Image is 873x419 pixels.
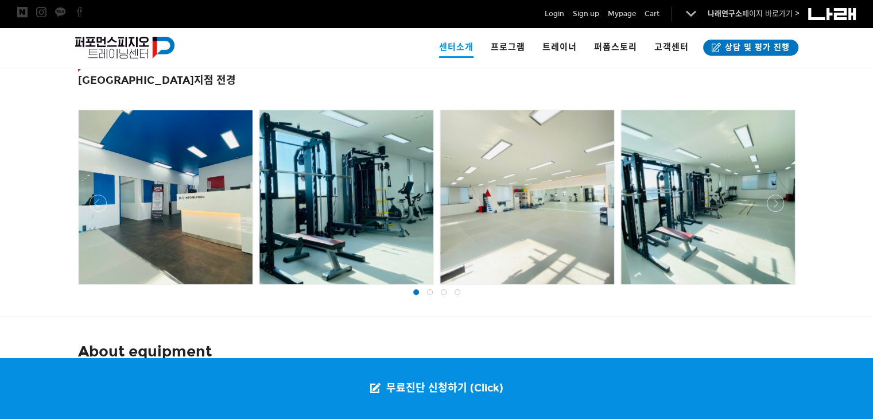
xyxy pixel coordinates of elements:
a: 퍼폼스토리 [585,28,646,68]
span: 고객센터 [654,42,689,52]
span: 퍼폼스토리 [594,42,637,52]
strong: About equipment [78,342,212,360]
span: 상담 및 평가 진행 [721,42,790,53]
a: 무료진단 신청하기 (Click) [359,358,515,419]
a: Sign up [573,8,599,20]
a: 나래연구소페이지 바로가기 > [708,9,800,18]
a: 상담 및 평가 진행 [703,40,798,56]
span: 프로그램 [491,42,525,52]
strong: [GEOGRAPHIC_DATA]지점 전경 [78,74,236,87]
a: 트레이너 [534,28,585,68]
a: 센터소개 [430,28,482,68]
span: 트레이너 [542,42,577,52]
a: Cart [645,8,659,20]
span: 센터소개 [439,38,474,58]
a: 고객센터 [646,28,697,68]
a: Login [545,8,564,20]
strong: 나래연구소 [708,9,742,18]
a: Mypage [608,8,636,20]
a: 프로그램 [482,28,534,68]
